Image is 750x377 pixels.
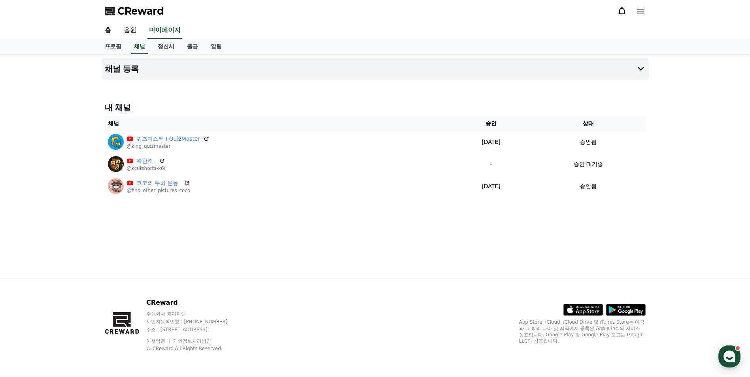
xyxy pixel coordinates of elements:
[454,182,528,190] p: [DATE]
[105,64,139,73] h4: 채널 등록
[117,5,164,17] span: CReward
[147,22,182,39] a: 마이페이지
[580,182,597,190] p: 승인됨
[102,58,649,80] button: 채널 등록
[127,165,165,172] p: @kcutshorts-x6i
[105,5,164,17] a: CReward
[181,39,204,54] a: 출금
[108,134,124,150] img: 퀴즈마스터 I QuizMaster
[98,39,128,54] a: 프로필
[136,157,156,165] a: 꽉찬컷
[131,39,148,54] a: 채널
[146,326,243,333] p: 주소 : [STREET_ADDRESS]
[136,135,200,143] a: 퀴즈마스터 I QuizMaster
[574,160,603,168] p: 승인 대기중
[173,338,211,344] a: 개인정보처리방침
[117,22,143,39] a: 음원
[519,319,646,344] p: App Store, iCloud, iCloud Drive 및 iTunes Store는 미국과 그 밖의 나라 및 지역에서 등록된 Apple Inc.의 서비스 상표입니다. Goo...
[108,178,124,194] img: 코코의 두뇌 운동
[454,160,528,168] p: -
[580,138,597,146] p: 승인됨
[105,102,646,113] h4: 내 채널
[146,345,243,352] p: © CReward All Rights Reserved.
[127,143,210,149] p: @king_quizmaster
[146,298,243,307] p: CReward
[108,156,124,172] img: 꽉찬컷
[98,22,117,39] a: 홈
[454,138,528,146] p: [DATE]
[531,116,645,131] th: 상태
[204,39,228,54] a: 알림
[136,179,181,187] a: 코코의 두뇌 운동
[151,39,181,54] a: 정산서
[127,187,191,194] p: @find_other_pictures_coco
[146,319,243,325] p: 사업자등록번호 : [PHONE_NUMBER]
[105,116,451,131] th: 채널
[146,338,171,344] a: 이용약관
[451,116,531,131] th: 승인
[146,311,243,317] p: 주식회사 와이피랩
